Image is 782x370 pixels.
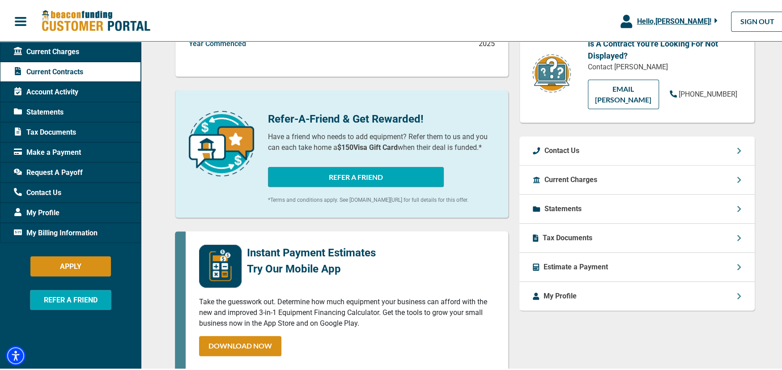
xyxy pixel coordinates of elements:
[199,295,495,327] p: Take the guesswork out. Determine how much equipment your business can afford with the new and im...
[14,126,76,136] span: Tax Documents
[479,37,495,48] p: 2025
[544,260,608,271] p: Estimate a Payment
[14,146,81,157] span: Make a Payment
[14,206,59,217] span: My Profile
[189,37,246,48] p: Year Commenced
[544,173,597,184] p: Current Charges
[588,78,659,108] a: EMAIL [PERSON_NAME]
[14,166,83,177] span: Request A Payoff
[199,335,281,355] a: DOWNLOAD NOW
[543,231,592,242] p: Tax Documents
[247,243,376,259] p: Instant Payment Estimates
[41,9,150,31] img: Beacon Funding Customer Portal Logo
[588,36,741,60] p: Is A Contract You're Looking For Not Displayed?
[670,88,737,98] a: [PHONE_NUMBER]
[14,106,64,116] span: Statements
[14,226,98,237] span: My Billing Information
[6,344,25,364] div: Accessibility Menu
[14,65,83,76] span: Current Contracts
[14,45,79,56] span: Current Charges
[30,289,111,309] button: REFER A FRIEND
[268,110,495,126] p: Refer-A-Friend & Get Rewarded!
[268,166,444,186] button: REFER A FRIEND
[199,243,242,286] img: mobile-app-logo.png
[14,85,78,96] span: Account Activity
[544,144,579,155] p: Contact Us
[268,130,495,152] p: Have a friend who needs to add equipment? Refer them to us and you can each take home a when thei...
[337,142,398,150] b: $150 Visa Gift Card
[679,89,737,97] span: [PHONE_NUMBER]
[247,259,376,276] p: Try Our Mobile App
[30,255,111,275] button: APPLY
[544,289,577,300] p: My Profile
[544,202,582,213] p: Statements
[268,195,495,203] p: *Terms and conditions apply. See [DOMAIN_NAME][URL] for full details for this offer.
[588,60,741,71] p: Contact [PERSON_NAME]
[189,110,254,175] img: refer-a-friend-icon.png
[531,52,572,93] img: contract-icon.png
[14,186,61,197] span: Contact Us
[637,16,711,24] span: Hello, [PERSON_NAME] !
